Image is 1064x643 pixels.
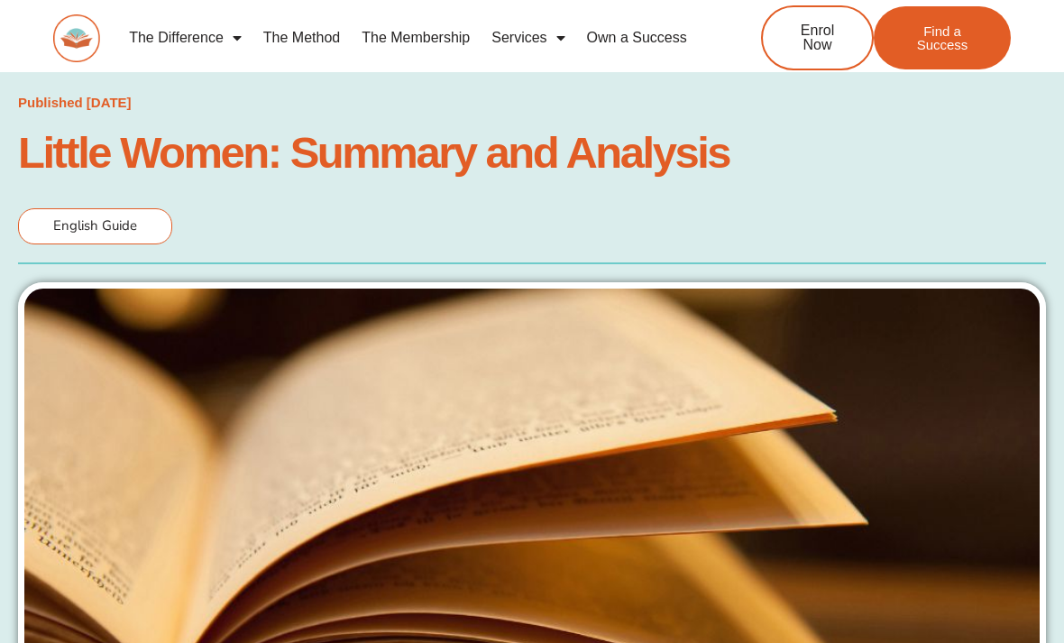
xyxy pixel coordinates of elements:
a: The Difference [118,17,252,59]
a: Enrol Now [761,5,874,70]
span: Find a Success [901,24,984,51]
span: Enrol Now [790,23,845,52]
a: Find a Success [874,6,1011,69]
a: Services [481,17,575,59]
nav: Menu [118,17,706,59]
a: Own a Success [576,17,698,59]
a: The Membership [351,17,481,59]
span: Published [18,95,83,110]
span: English Guide [53,216,137,234]
a: The Method [252,17,351,59]
time: [DATE] [87,95,132,110]
a: Published [DATE] [18,90,132,115]
h1: Little Women: Summary and Analysis [18,133,1046,172]
iframe: Chat Widget [755,439,1064,643]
